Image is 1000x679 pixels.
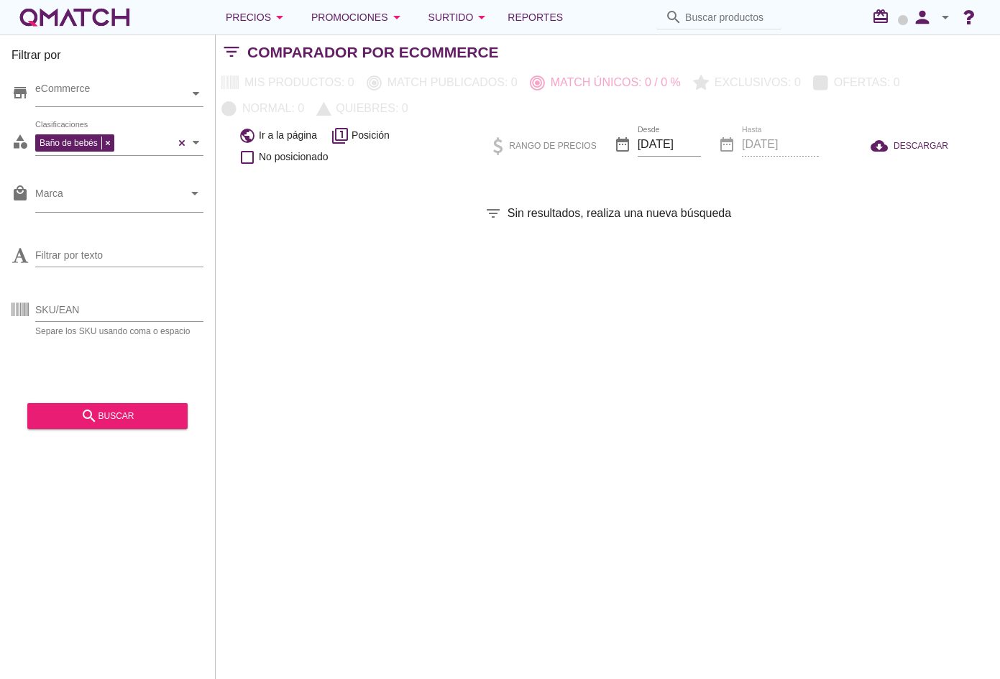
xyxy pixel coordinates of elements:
button: Surtido [417,3,503,32]
h3: Filtrar por [12,47,203,70]
span: Posición [352,128,390,143]
div: Promociones [311,9,405,26]
i: filter_list [485,205,502,222]
span: Sin resultados, realiza una nueva búsqueda [508,205,731,222]
p: Match únicos: 0 / 0 % [545,74,681,91]
i: arrow_drop_down [186,185,203,202]
h2: Comparador por eCommerce [247,41,499,64]
button: DESCARGAR [859,133,960,159]
div: Precios [226,9,288,26]
i: date_range [614,136,631,153]
span: No posicionado [259,149,329,165]
span: DESCARGAR [894,139,948,152]
i: arrow_drop_down [473,9,490,26]
i: public [239,127,256,144]
i: store [12,84,29,101]
button: Match únicos: 0 / 0 % [524,70,687,96]
i: check_box_outline_blank [239,149,256,166]
button: Promociones [300,3,417,32]
div: Surtido [428,9,491,26]
input: Buscar productos [685,6,773,29]
a: white-qmatch-logo [17,3,132,32]
i: category [12,133,29,150]
input: Desde [638,133,701,156]
i: filter_1 [331,127,349,144]
i: cloud_download [871,137,894,154]
i: arrow_drop_down [388,9,405,26]
button: buscar [27,403,187,429]
i: arrow_drop_down [937,9,954,26]
i: search [81,407,98,425]
span: Reportes [508,9,563,26]
button: Precios [214,3,300,32]
div: Separe los SKU usando coma o espacio [35,327,203,336]
a: Reportes [502,3,569,32]
div: Clear all [175,130,189,155]
i: search [665,9,682,26]
i: arrow_drop_down [271,9,288,26]
span: Baño de bebés [36,137,101,149]
i: person [908,7,937,27]
div: buscar [39,407,175,425]
i: redeem [872,8,895,25]
i: local_mall [12,185,29,202]
span: Ir a la página [259,128,317,143]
